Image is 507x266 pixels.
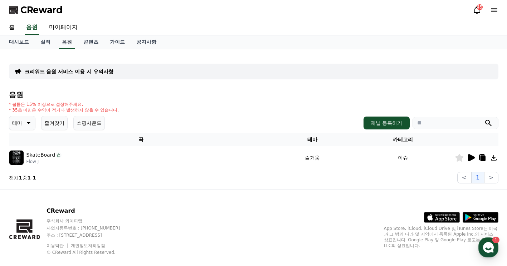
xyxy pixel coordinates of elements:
[65,218,74,223] span: 대화
[73,206,75,212] span: 1
[477,4,483,10] div: 45
[59,35,75,49] a: 음원
[23,217,27,223] span: 홈
[26,159,62,164] p: Flow J
[26,151,55,159] p: SkateBoard
[33,175,36,181] strong: 1
[3,20,20,35] a: 홈
[47,225,134,231] p: 사업자등록번호 : [PHONE_NUMBER]
[364,117,409,129] button: 채널 등록하기
[3,35,35,49] a: 대시보드
[73,116,105,130] button: 쇼핑사운드
[273,133,351,146] th: 테마
[9,133,273,146] th: 곡
[25,68,113,75] a: 크리워드 음원 서비스 이용 시 유의사항
[20,4,63,16] span: CReward
[131,35,162,49] a: 공지사항
[35,35,56,49] a: 실적
[484,172,498,183] button: >
[104,35,131,49] a: 가이드
[47,250,134,255] p: © CReward All Rights Reserved.
[111,217,119,223] span: 설정
[47,207,92,225] a: 1대화
[9,174,36,181] p: 전체 중 -
[19,175,23,181] strong: 1
[47,207,134,215] p: CReward
[12,118,22,128] p: 테마
[9,151,24,165] img: music
[71,243,105,248] a: 개인정보처리방침
[473,6,481,14] a: 45
[47,243,69,248] a: 이용약관
[47,218,134,224] p: 주식회사 와이피랩
[47,232,134,238] p: 주소 : [STREET_ADDRESS]
[457,172,471,183] button: <
[9,102,119,107] p: * 볼륨은 15% 이상으로 설정해주세요.
[351,146,454,169] td: 이슈
[2,207,47,225] a: 홈
[273,146,351,169] td: 즐거움
[9,107,119,113] p: * 35초 미만은 수익이 적거나 발생하지 않을 수 있습니다.
[43,20,83,35] a: 마이페이지
[9,91,498,99] h4: 음원
[78,35,104,49] a: 콘텐츠
[25,20,39,35] a: 음원
[92,207,137,225] a: 설정
[384,226,498,248] p: App Store, iCloud, iCloud Drive 및 iTunes Store는 미국과 그 밖의 나라 및 지역에서 등록된 Apple Inc.의 서비스 상표입니다. Goo...
[9,4,63,16] a: CReward
[471,172,484,183] button: 1
[9,116,35,130] button: 테마
[351,133,454,146] th: 카테고리
[27,175,31,181] strong: 1
[41,116,68,130] button: 즐겨찾기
